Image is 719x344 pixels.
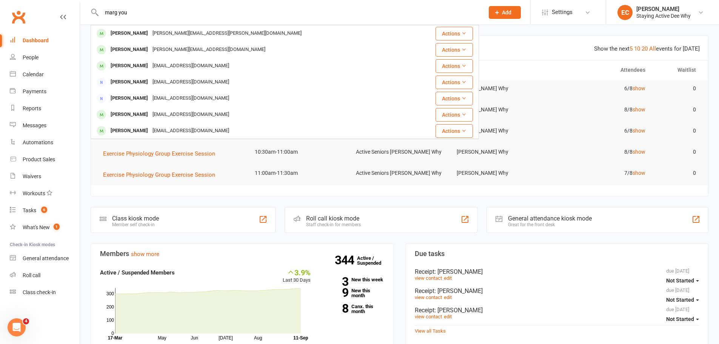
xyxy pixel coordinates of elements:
[23,139,53,145] div: Automations
[652,101,703,119] td: 0
[306,215,361,222] div: Roll call kiosk mode
[415,268,699,275] div: Receipt
[652,164,703,182] td: 0
[642,45,648,52] a: 20
[551,122,652,140] td: 6/8
[415,295,442,300] a: view contact
[508,222,592,227] div: Great for the front desk
[502,9,511,15] span: Add
[108,125,150,136] div: [PERSON_NAME]
[666,316,694,322] span: Not Started
[100,269,175,276] strong: Active / Suspended Members
[8,318,26,336] iframe: Intercom live chat
[283,268,311,276] div: 3.9%
[436,92,473,105] button: Actions
[10,202,80,219] a: Tasks 6
[103,171,215,178] span: Exercise Physiology Group Exercise Session
[450,80,551,97] td: [PERSON_NAME] Why
[415,287,699,295] div: Receipt
[23,71,44,77] div: Calendar
[23,105,41,111] div: Reports
[10,83,80,100] a: Payments
[23,255,69,261] div: General attendance
[131,251,159,258] a: show more
[552,4,573,21] span: Settings
[248,164,349,182] td: 11:00am-11:30am
[10,100,80,117] a: Reports
[103,149,220,158] button: Exercise Physiology Group Exercise Session
[415,307,699,314] div: Receipt
[551,60,652,80] th: Attendees
[444,295,452,300] a: edit
[23,289,56,295] div: Class check-in
[23,88,46,94] div: Payments
[652,143,703,161] td: 0
[10,117,80,134] a: Messages
[322,287,348,298] strong: 9
[652,122,703,140] td: 0
[23,190,45,196] div: Workouts
[594,44,700,53] div: Show the next events for [DATE]
[108,109,150,120] div: [PERSON_NAME]
[23,207,36,213] div: Tasks
[100,250,385,258] h3: Members
[108,60,150,71] div: [PERSON_NAME]
[649,45,656,52] a: All
[630,45,633,52] a: 5
[335,255,357,266] strong: 344
[108,44,150,55] div: [PERSON_NAME]
[322,304,385,314] a: 8Canx. this month
[283,268,311,284] div: Last 30 Days
[436,108,473,122] button: Actions
[633,149,645,155] a: show
[99,7,479,18] input: Search...
[23,54,38,60] div: People
[633,128,645,134] a: show
[357,250,390,271] a: 344Active / Suspended
[10,49,80,66] a: People
[103,150,215,157] span: Exercise Physiology Group Exercise Session
[322,303,348,314] strong: 8
[150,44,268,55] div: [PERSON_NAME][EMAIL_ADDRESS][DOMAIN_NAME]
[450,122,551,140] td: [PERSON_NAME] Why
[636,6,691,12] div: [PERSON_NAME]
[551,80,652,97] td: 6/8
[306,222,361,227] div: Staff check-in for members
[9,8,28,26] a: Clubworx
[652,60,703,80] th: Waitlist
[10,219,80,236] a: What's New1
[112,215,159,222] div: Class kiosk mode
[23,156,55,162] div: Product Sales
[415,328,446,334] a: View all Tasks
[666,312,699,326] button: Not Started
[415,314,442,319] a: view contact
[150,93,231,104] div: [EMAIL_ADDRESS][DOMAIN_NAME]
[103,170,220,179] button: Exercise Physiology Group Exercise Session
[23,224,50,230] div: What's New
[10,32,80,49] a: Dashboard
[444,314,452,319] a: edit
[508,215,592,222] div: General attendance kiosk mode
[666,297,694,303] span: Not Started
[150,28,304,39] div: [PERSON_NAME][EMAIL_ADDRESS][PERSON_NAME][DOMAIN_NAME]
[150,60,231,71] div: [EMAIL_ADDRESS][DOMAIN_NAME]
[634,45,640,52] a: 10
[666,278,694,284] span: Not Started
[450,143,551,161] td: [PERSON_NAME] Why
[450,60,551,80] th: Trainer
[434,287,483,295] span: : [PERSON_NAME]
[108,93,150,104] div: [PERSON_NAME]
[617,5,633,20] div: EC
[434,268,483,275] span: : [PERSON_NAME]
[434,307,483,314] span: : [PERSON_NAME]
[450,164,551,182] td: [PERSON_NAME] Why
[23,318,29,324] span: 4
[10,284,80,301] a: Class kiosk mode
[23,272,40,278] div: Roll call
[633,106,645,113] a: show
[436,43,473,57] button: Actions
[108,77,150,88] div: [PERSON_NAME]
[551,101,652,119] td: 8/8
[23,37,49,43] div: Dashboard
[633,85,645,91] a: show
